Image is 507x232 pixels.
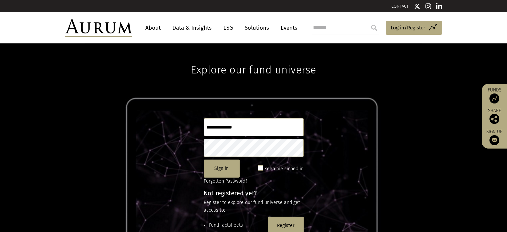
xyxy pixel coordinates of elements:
label: Keep me signed in [264,165,304,173]
a: Data & Insights [169,22,215,34]
a: Log in/Register [386,21,442,35]
p: Register to explore our fund universe and get access to: [204,199,304,214]
input: Submit [367,21,381,34]
h1: Explore our fund universe [191,43,316,76]
img: Instagram icon [425,3,431,10]
a: ESG [220,22,236,34]
a: Solutions [241,22,272,34]
img: Aurum [65,19,132,37]
div: Share [485,108,504,124]
h4: Not registered yet? [204,190,304,196]
img: Share this post [489,114,499,124]
img: Twitter icon [414,3,420,10]
a: About [142,22,164,34]
a: Funds [485,87,504,103]
a: Events [277,22,297,34]
a: CONTACT [391,4,409,9]
img: Linkedin icon [436,3,442,10]
a: Forgotten Password? [204,178,247,184]
span: Log in/Register [391,24,425,32]
a: Sign up [485,129,504,145]
li: Fund factsheets [209,222,265,229]
img: Sign up to our newsletter [489,135,499,145]
button: Sign in [204,160,240,178]
img: Access Funds [489,93,499,103]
